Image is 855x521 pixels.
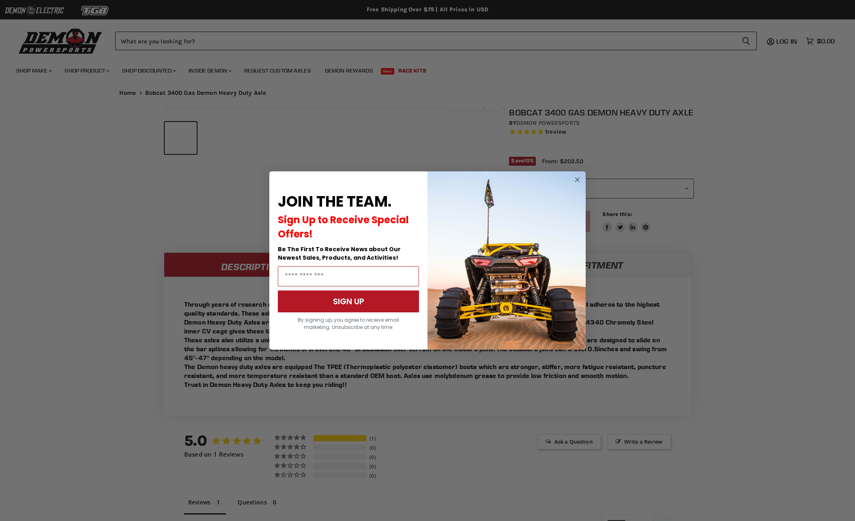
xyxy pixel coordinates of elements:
[278,213,409,241] span: Sign Up to Receive Special Offers!
[278,266,419,286] input: Email Address
[427,171,586,350] img: a9095488-b6e7-41ba-879d-588abfab540b.jpeg
[572,175,582,185] button: Close dialog
[278,191,391,212] span: JOIN THE TEAM.
[298,316,399,331] span: By signing up, you agree to receive email marketing. Unsubscribe at any time.
[278,290,419,312] button: SIGN UP
[278,245,401,262] span: Be The First To Receive News about Our Newest Sales, Products, and Activities!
